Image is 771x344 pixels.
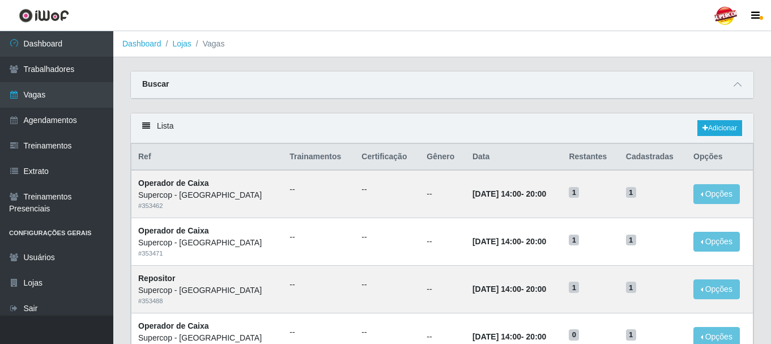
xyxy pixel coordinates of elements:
td: -- [420,170,466,218]
strong: Buscar [142,79,169,88]
span: 1 [626,187,636,198]
ul: -- [361,184,413,196]
strong: Operador de Caixa [138,179,209,188]
th: Opções [687,144,753,171]
div: # 353471 [138,249,276,258]
time: [DATE] 14:00 [472,284,521,294]
ul: -- [289,231,348,243]
time: [DATE] 14:00 [472,237,521,246]
a: Lojas [172,39,191,48]
time: 20:00 [526,237,547,246]
div: # 353488 [138,296,276,306]
img: CoreUI Logo [19,9,69,23]
ul: -- [289,279,348,291]
span: 1 [626,235,636,246]
th: Gênero [420,144,466,171]
div: Lista [131,113,753,143]
td: -- [420,218,466,266]
button: Opções [693,279,740,299]
th: Trainamentos [283,144,355,171]
strong: Operador de Caixa [138,321,209,330]
nav: breadcrumb [113,31,771,57]
time: [DATE] 14:00 [472,332,521,341]
span: 0 [569,329,579,341]
span: 1 [626,329,636,341]
time: 20:00 [526,284,547,294]
th: Restantes [562,144,619,171]
span: 1 [569,187,579,198]
th: Ref [131,144,283,171]
th: Cadastradas [619,144,687,171]
th: Data [466,144,563,171]
span: 1 [569,282,579,293]
div: Supercop - [GEOGRAPHIC_DATA] [138,332,276,344]
ul: -- [289,184,348,196]
div: Supercop - [GEOGRAPHIC_DATA] [138,284,276,296]
ul: -- [361,231,413,243]
time: 20:00 [526,189,547,198]
div: Supercop - [GEOGRAPHIC_DATA] [138,189,276,201]
ul: -- [361,279,413,291]
ul: -- [289,326,348,338]
div: Supercop - [GEOGRAPHIC_DATA] [138,237,276,249]
strong: - [472,189,546,198]
button: Opções [693,232,740,252]
a: Dashboard [122,39,161,48]
span: 1 [569,235,579,246]
a: Adicionar [697,120,742,136]
time: 20:00 [526,332,547,341]
li: Vagas [191,38,225,50]
th: Certificação [355,144,420,171]
strong: Repositor [138,274,175,283]
div: # 353462 [138,201,276,211]
span: 1 [626,282,636,293]
strong: - [472,284,546,294]
strong: - [472,332,546,341]
td: -- [420,265,466,313]
ul: -- [361,326,413,338]
strong: Operador de Caixa [138,226,209,235]
time: [DATE] 14:00 [472,189,521,198]
strong: - [472,237,546,246]
button: Opções [693,184,740,204]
